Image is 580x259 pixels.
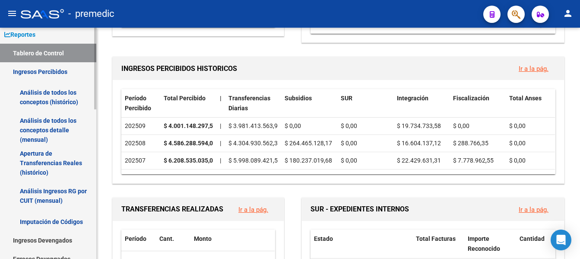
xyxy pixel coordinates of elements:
span: Cantidad [520,235,545,242]
span: INGRESOS PERCIBIDOS HISTORICOS [121,64,237,73]
a: go to next page [533,22,550,31]
datatable-header-cell: Cantidad [516,230,555,258]
span: $ 0,00 [509,157,526,164]
strong: $ 6.208.535.035,08 [164,157,216,164]
span: $ 16.604.137,12 [397,140,441,147]
span: $ 0,00 [341,157,357,164]
span: $ 3.951.999.553,95 [228,174,281,181]
span: $ 19.734.733,58 [397,122,441,129]
span: $ 4.304.930.562,37 [228,140,281,147]
span: Transferencias Diarias [228,95,270,112]
a: Ir a la pág. [519,65,548,73]
span: $ 0,00 [453,122,469,129]
span: $ 7.309.576,06 [453,174,494,181]
datatable-header-cell: Cant. [156,230,190,248]
span: Fiscalización [453,95,489,102]
datatable-header-cell: Período [121,230,156,248]
span: $ 180.237.019,68 [285,157,332,164]
span: $ 0,00 [509,140,526,147]
span: | [220,157,221,164]
span: | [220,140,221,147]
div: Open Intercom Messenger [551,230,571,250]
span: $ 0,00 [509,174,526,181]
span: | [220,174,221,181]
a: Ir a la pág. [238,206,268,214]
datatable-header-cell: SUR [337,89,393,118]
datatable-header-cell: Monto [190,230,268,248]
div: 202508 [125,138,157,148]
span: $ 264.465.128,17 [285,140,332,147]
strong: $ 4.146.408.977,16 [164,174,216,181]
datatable-header-cell: | [216,89,225,118]
datatable-header-cell: Transferencias Diarias [225,89,281,118]
div: 202506 [125,173,157,183]
span: Monto [194,235,212,242]
datatable-header-cell: Fiscalización [450,89,506,118]
span: Período Percibido [125,95,151,112]
span: | [220,122,221,129]
span: Total Facturas [416,235,456,242]
span: $ 0,00 [397,174,413,181]
datatable-header-cell: Total Facturas [412,230,464,258]
span: $ 5.998.089.421,54 [228,157,281,164]
span: Importe Reconocido [468,235,500,252]
span: $ 0,00 [509,122,526,129]
span: Período [125,235,146,242]
span: $ 0,00 [341,174,357,181]
strong: $ 4.586.288.594,01 [164,140,216,147]
span: Total Percibido [164,95,206,102]
a: Ir a la pág. [519,206,548,214]
span: $ 0,00 [285,122,301,129]
datatable-header-cell: Período Percibido [121,89,160,118]
strong: $ 4.001.148.297,57 [164,122,216,129]
span: Integración [397,95,428,102]
span: Subsidios [285,95,312,102]
span: Reportes [4,30,35,39]
span: TRANSFERENCIAS REALIZADAS [121,205,223,213]
span: SUR [341,95,352,102]
span: $ 22.429.631,31 [397,157,441,164]
div: 202509 [125,121,157,131]
span: | [220,95,222,102]
datatable-header-cell: Total Anses [506,89,562,118]
mat-icon: menu [7,8,17,19]
button: Ir a la pág. [512,61,555,77]
datatable-header-cell: Estado [311,230,412,258]
mat-icon: person [563,8,573,19]
span: $ 288.766,35 [453,140,488,147]
span: $ 0,00 [341,140,357,147]
span: $ 187.099.847,15 [285,174,332,181]
span: $ 7.778.962,55 [453,157,494,164]
span: Estado [314,235,333,242]
button: Ir a la pág. [512,201,555,217]
datatable-header-cell: Importe Reconocido [464,230,516,258]
span: $ 3.981.413.563,99 [228,122,281,129]
a: go to previous page [514,22,531,31]
span: SUR - EXPEDIENTES INTERNOS [311,205,409,213]
span: Total Anses [509,95,542,102]
button: Ir a la pág. [231,201,275,217]
datatable-header-cell: Subsidios [281,89,337,118]
datatable-header-cell: Integración [393,89,450,118]
span: Cant. [159,235,174,242]
span: - premedic [68,4,114,23]
datatable-header-cell: Total Percibido [160,89,216,118]
span: $ 0,00 [341,122,357,129]
div: 202507 [125,156,157,166]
